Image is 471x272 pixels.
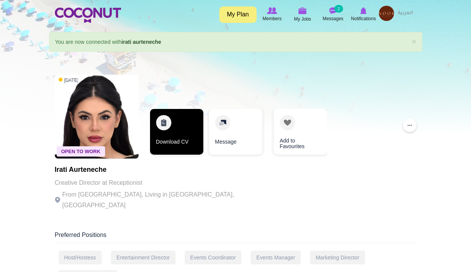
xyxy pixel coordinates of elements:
[334,5,343,13] small: 2
[351,15,376,22] span: Notifications
[251,251,301,264] div: Events Manager
[55,8,121,23] img: Home
[49,32,422,52] div: You are now connected with
[394,6,417,21] a: العربية
[55,178,264,188] p: Creative Director at Receptionist
[287,6,318,24] a: My Jobs My Jobs
[57,146,105,157] span: Open To Work
[55,166,264,174] h1: irati aurteneche
[403,118,417,132] button: ...
[299,7,307,14] img: My Jobs
[185,251,242,264] div: Events Coordinator
[59,251,102,264] div: Host/Hostess
[121,39,161,45] a: irati aurteneche
[294,15,311,23] span: My Jobs
[323,15,343,22] span: Messages
[209,109,262,155] a: Message
[262,15,281,22] span: Members
[329,7,337,14] img: Messages
[55,231,417,243] div: Preferred Positions
[150,109,203,158] div: 1 / 3
[59,77,78,83] span: [DATE]
[150,109,203,155] a: Download CV
[348,6,379,23] a: Notifications Notifications
[310,251,365,264] div: Marketing Director
[267,7,277,14] img: Browse Members
[318,6,348,23] a: Messages Messages 2
[257,6,287,23] a: Browse Members Members
[412,37,416,45] a: ×
[111,251,176,264] div: Entertainment Director
[55,189,264,211] p: From [GEOGRAPHIC_DATA], Living in [GEOGRAPHIC_DATA], [GEOGRAPHIC_DATA]
[274,109,327,155] a: Add to Favourites
[219,6,257,23] a: My Plan
[268,109,321,158] div: 3 / 3
[209,109,262,158] div: 2 / 3
[360,7,367,14] img: Notifications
